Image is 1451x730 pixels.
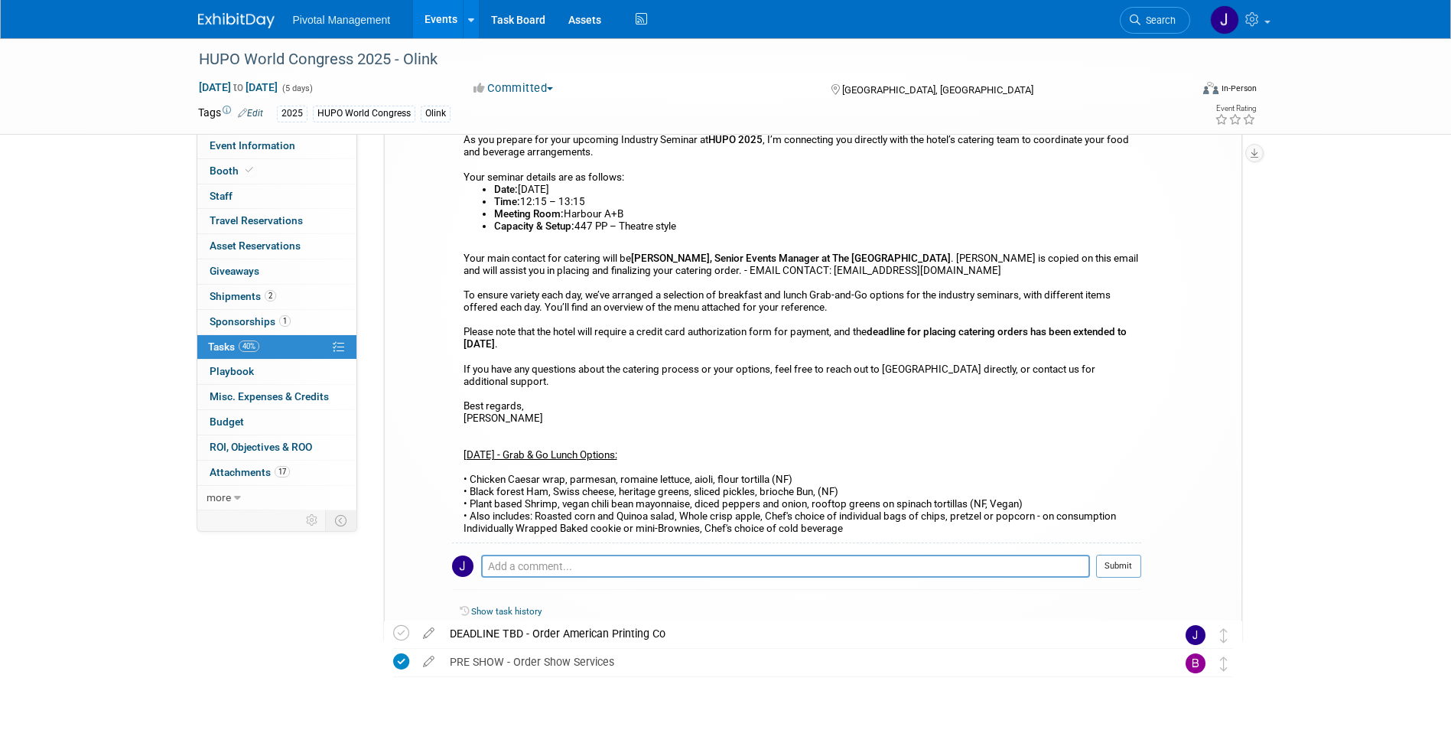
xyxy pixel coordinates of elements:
a: edit [415,627,442,640]
button: Submit [1096,555,1141,578]
span: Travel Reservations [210,214,303,226]
li: [DATE] [494,184,1141,196]
a: Sponsorships1 [197,310,356,334]
a: Playbook [197,360,356,384]
span: ROI, Objectives & ROO [210,441,312,453]
b: deadline for placing catering orders has been extended to [DATE] [464,326,1127,350]
a: Show task history [471,606,542,617]
span: Giveaways [210,265,259,277]
a: Edit [238,108,263,119]
td: Personalize Event Tab Strip [299,510,326,530]
span: Attachments [210,466,290,478]
div: Event Rating [1215,105,1256,112]
b: HUPO 2025 [708,134,763,145]
img: Jessica Gatton [1186,625,1205,645]
b: Capacity & Setup: [494,220,574,232]
a: Travel Reservations [197,209,356,233]
i: Move task [1220,628,1228,643]
a: Misc. Expenses & Credits [197,385,356,409]
li: 12:15 – 13:15 [494,196,1141,208]
span: Sponsorships [210,315,291,328]
span: 40% [239,341,259,352]
span: 17 [275,466,290,477]
img: Jessica Gatton [1210,5,1239,34]
li: 447 PP – Theatre style [494,220,1141,233]
li: Harbour A+B [494,208,1141,220]
u: [DATE] - Grab & Go Lunch Options: [464,449,617,461]
a: Giveaways [197,259,356,284]
div: In-Person [1221,83,1257,94]
span: Booth [210,165,256,177]
span: Asset Reservations [210,240,301,252]
div: Event Format [1100,80,1257,103]
span: Budget [210,416,244,428]
img: Briana Waqa [1186,653,1205,673]
a: Booth [197,159,356,184]
a: Event Information [197,134,356,158]
a: Asset Reservations [197,234,356,259]
img: Jessica Gatton [452,556,473,577]
a: ROI, Objectives & ROO [197,435,356,460]
a: Attachments17 [197,461,356,485]
span: Playbook [210,365,254,377]
td: Tags [198,105,263,122]
span: Tasks [208,341,259,353]
a: Search [1120,7,1190,34]
b: Date: [494,184,518,195]
button: Committed [468,80,559,96]
div: 2025 [277,106,307,122]
div: HUPO World Congress [313,106,415,122]
td: Toggle Event Tabs [325,510,356,530]
span: Event Information [210,139,295,152]
span: [GEOGRAPHIC_DATA], [GEOGRAPHIC_DATA] [842,84,1033,96]
i: Move task [1220,657,1228,671]
span: to [231,81,246,93]
span: 2 [265,290,276,301]
b: Time: [494,196,520,207]
a: Shipments2 [197,285,356,309]
span: (5 days) [281,83,313,93]
div: Olink [421,106,451,122]
span: Staff [210,190,233,202]
span: Pivotal Management [293,14,391,26]
a: Tasks40% [197,335,356,360]
span: more [207,491,231,504]
a: more [197,486,356,510]
i: Booth reservation complete [246,166,253,174]
span: Search [1140,15,1176,26]
div: DEADLINE TBD - Order American Printing Co [442,621,1155,647]
b: Meeting Room: [494,208,564,220]
b: [PERSON_NAME], Senior Events Manager at The [GEOGRAPHIC_DATA] [631,253,951,264]
span: Misc. Expenses & Credits [210,390,329,402]
span: Shipments [210,290,276,302]
img: Format-Inperson.png [1203,82,1218,94]
a: Budget [197,410,356,435]
div: HUPO World Congress 2025 - Olink [194,46,1167,73]
div: PRE SHOW - Order Show Services [442,649,1155,675]
a: Staff [197,184,356,209]
span: [DATE] [DATE] [198,80,278,94]
a: edit [415,655,442,669]
img: ExhibitDay [198,13,275,28]
span: 1 [279,315,291,327]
